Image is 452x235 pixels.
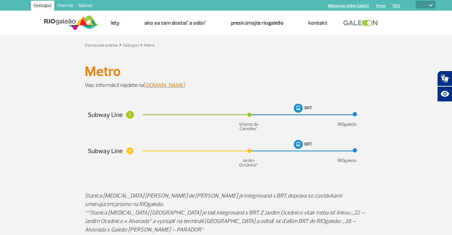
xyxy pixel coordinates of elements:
font: Náklad [79,3,93,8]
a: Kontakt [308,19,327,27]
font: Metro [85,63,121,80]
font: Firemné [57,3,73,8]
a: Metro [144,43,155,48]
a: Preskúmajte RIOgaleão [231,19,284,27]
a: Nakupujte online GaleOn [328,4,369,8]
a: Firemné [54,1,76,12]
a: Cestujúci [123,43,139,48]
a: [DOMAIN_NAME] [144,82,185,89]
a: Lety [111,19,120,27]
a: RQS [393,4,400,8]
img: subway-ing-v3.png [85,102,367,170]
font: Stanica [MEDICAL_DATA] [PERSON_NAME] de [PERSON_NAME] je integrovaná s BRT, doprava so zastávkami... [85,192,342,208]
button: Otvorte pomocné zdroje. [437,86,452,102]
font: > [119,41,121,49]
font: **Stanica [MEDICAL_DATA] [GEOGRAPHIC_DATA] je tiež integrovaná s BRT. Z Jardim Oceânico však treb... [85,209,365,233]
font: Cestujúci [34,3,52,8]
button: Otvorený prekladač posunkovej reči. [437,71,452,86]
font: > [140,41,143,49]
div: Doplnok pre prístupnosť Hand Talk. [437,71,452,102]
a: Cestujúci [31,1,54,12]
a: Náklad [76,1,95,12]
a: Domovská stránka [85,43,118,48]
font: Viac informácií nájdete na [85,82,144,89]
a: Ako sa tam dostať a odísť [144,19,206,27]
a: Press [376,4,386,8]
